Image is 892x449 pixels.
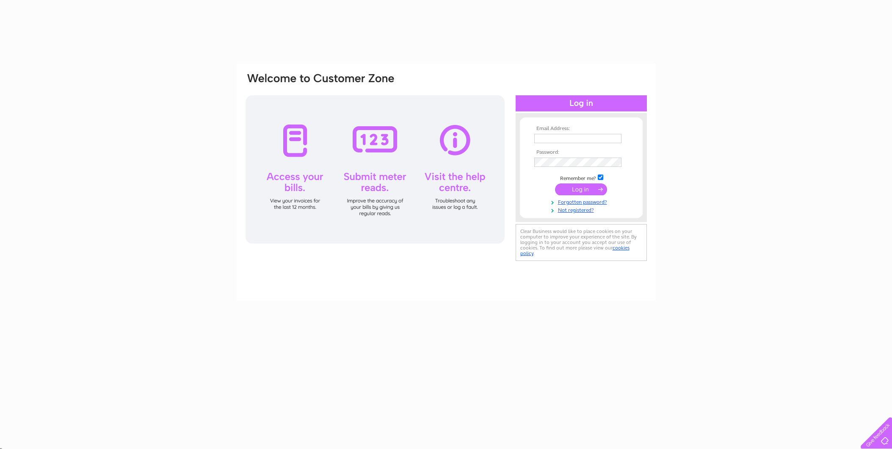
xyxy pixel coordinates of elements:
[534,205,630,213] a: Not registered?
[555,183,607,195] input: Submit
[516,224,647,261] div: Clear Business would like to place cookies on your computer to improve your experience of the sit...
[532,150,630,155] th: Password:
[532,173,630,182] td: Remember me?
[534,197,630,205] a: Forgotten password?
[520,245,630,256] a: cookies policy
[532,126,630,132] th: Email Address:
